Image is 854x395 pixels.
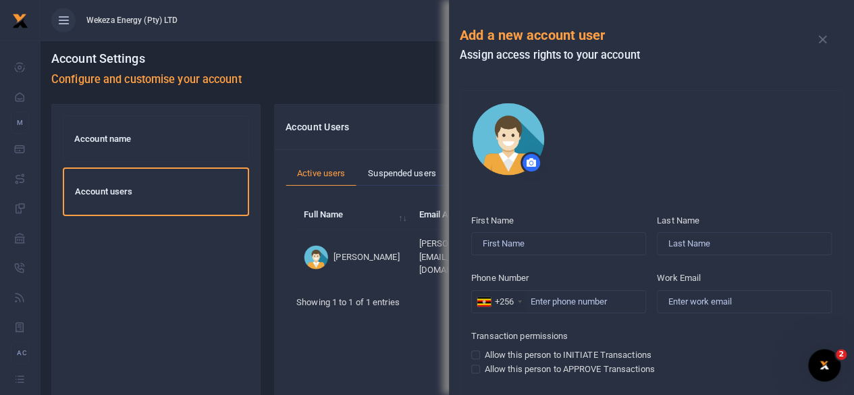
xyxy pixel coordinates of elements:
[51,73,843,86] h5: Configure and customise your account
[11,111,29,134] li: M
[460,27,818,43] h5: Add a new account user
[472,291,526,313] div: Uganda: +256
[460,49,818,62] h5: Assign access rights to your account
[471,330,568,343] label: Transaction permissions
[74,134,238,144] h6: Account name
[471,214,514,228] label: First Name
[657,290,832,313] input: Enter work email
[471,271,529,285] label: Phone Number
[286,120,729,134] h4: Account Users
[485,363,655,376] label: Allow this person to APPROVE Transactions
[286,161,356,186] a: Active users
[356,161,448,186] a: Suspended users
[836,349,847,360] span: 2
[411,230,532,284] td: [PERSON_NAME][EMAIL_ADDRESS][DOMAIN_NAME]
[296,201,411,230] th: Full Name: activate to sort column ascending
[81,14,183,26] span: Wekeza Energy (Pty) LTD
[296,230,411,284] td: [PERSON_NAME]
[657,232,832,255] input: Last Name
[296,288,510,309] div: Showing 1 to 1 of 1 entries
[63,115,249,163] a: Account name
[411,201,532,230] th: Email Address: activate to sort column ascending
[495,295,514,309] div: +256
[657,214,699,228] label: Last Name
[51,51,843,66] h4: Account Settings
[808,349,840,381] iframe: Intercom live chat
[12,15,28,25] a: logo-small logo-large logo-large
[818,35,827,44] button: Close
[485,348,651,362] label: Allow this person to INITIATE Transactions
[471,290,646,313] input: Enter phone number
[75,186,237,197] h6: Account users
[63,167,249,216] a: Account users
[471,232,646,255] input: First Name
[657,271,701,285] label: Work Email
[11,342,29,364] li: Ac
[12,13,28,29] img: logo-small
[448,161,521,186] a: Invited users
